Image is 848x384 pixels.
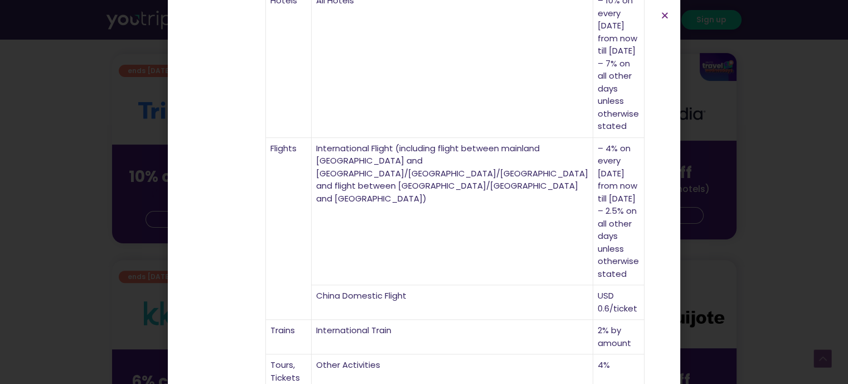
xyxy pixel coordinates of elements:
td: International Flight (including flight between mainland [GEOGRAPHIC_DATA] and [GEOGRAPHIC_DATA]/[... [312,138,593,286]
a: Close [661,11,669,20]
td: USD 0.6/ticket [593,285,645,320]
td: International Train [312,320,593,354]
td: Flights [266,138,312,320]
td: Trains [266,320,312,354]
td: – 4% on every [DATE] from now till [DATE] – 2.5% on all other days unless otherwise stated [593,138,645,286]
td: 2% by amount [593,320,645,354]
td: China Domestic Flight [312,285,593,320]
